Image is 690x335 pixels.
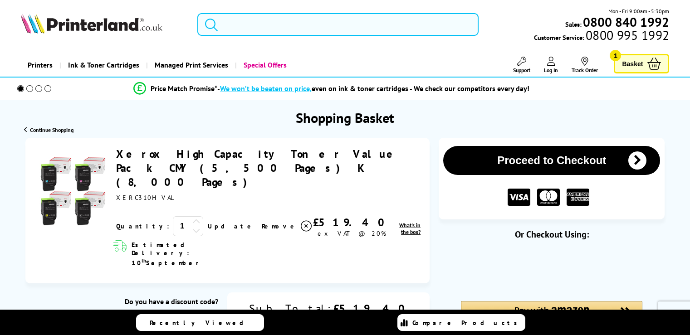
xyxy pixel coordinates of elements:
a: Track Order [572,57,598,73]
img: VISA [508,189,530,206]
span: Price Match Promise* [151,84,217,93]
a: Update [208,222,254,230]
span: Mon - Fri 9:00am - 5:30pm [608,7,669,15]
a: Ink & Toner Cartridges [59,53,146,77]
span: Sales: [565,20,582,29]
span: Recently Viewed [150,319,253,327]
a: Special Offers [235,53,294,77]
span: Ink & Toner Cartridges [68,53,139,77]
iframe: PayPal [461,255,642,275]
a: Printers [21,53,59,77]
div: £519.40 [313,215,391,229]
span: Estimated Delivery: 10 September [132,241,238,267]
img: Xerox High Capacity Toner Value Pack CMY (5,500 Pages) K (8,000 Pages) [39,157,107,225]
div: Sub Total: [245,301,333,316]
a: 0800 840 1992 [582,18,669,26]
button: Proceed to Checkout [443,146,660,175]
img: MASTER CARD [537,189,560,206]
a: Printerland Logo [21,14,186,35]
a: Managed Print Services [146,53,235,77]
span: Remove [262,222,298,230]
span: We won’t be beaten on price, [220,84,312,93]
span: Customer Service: [534,31,669,42]
span: ex VAT @ 20% [318,229,386,238]
a: Compare Products [397,314,525,331]
span: Continue Shopping [30,126,73,133]
span: 0800 995 1992 [584,31,669,39]
a: Continue Shopping [24,126,73,133]
span: Quantity: [116,222,169,230]
div: Do you have a discount code? [77,297,218,306]
div: Amazon Pay - Use your Amazon account [461,301,642,333]
sup: th [142,257,146,264]
span: Compare Products [412,319,522,327]
a: Basket 1 [614,54,669,73]
span: 1 [610,50,621,61]
a: Recently Viewed [136,314,264,331]
span: What's in the box? [399,222,421,235]
span: Support [513,67,530,73]
a: Log In [544,57,558,73]
b: 0800 840 1992 [583,14,669,30]
span: XERC310HVAL [116,194,175,202]
a: lnk_inthebox [391,222,421,235]
span: Log In [544,67,558,73]
img: American Express [567,189,589,206]
img: Printerland Logo [21,14,162,34]
li: modal_Promise [5,81,658,97]
a: Xerox High Capacity Toner Value Pack CMY (5,500 Pages) K (8,000 Pages) [116,147,402,189]
div: - even on ink & toner cartridges - We check our competitors every day! [217,84,529,93]
div: £519.40 [333,301,411,316]
h1: Shopping Basket [296,109,394,126]
span: Basket [622,58,643,70]
a: Support [513,57,530,73]
div: Or Checkout Using: [439,228,665,240]
a: Delete item from your basket [262,219,313,233]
